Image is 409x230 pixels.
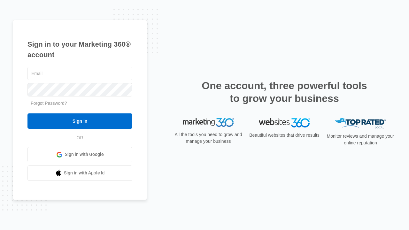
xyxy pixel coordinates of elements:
[200,79,369,105] h2: One account, three powerful tools to grow your business
[335,118,386,129] img: Top Rated Local
[183,118,234,127] img: Marketing 360
[31,101,67,106] a: Forgot Password?
[27,165,132,181] a: Sign in with Apple Id
[65,151,104,158] span: Sign in with Google
[27,147,132,162] a: Sign in with Google
[72,134,88,141] span: OR
[27,39,132,60] h1: Sign in to your Marketing 360® account
[27,113,132,129] input: Sign In
[173,131,244,145] p: All the tools you need to grow and manage your business
[64,170,105,176] span: Sign in with Apple Id
[325,133,396,146] p: Monitor reviews and manage your online reputation
[249,132,320,139] p: Beautiful websites that drive results
[259,118,310,127] img: Websites 360
[27,67,132,80] input: Email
